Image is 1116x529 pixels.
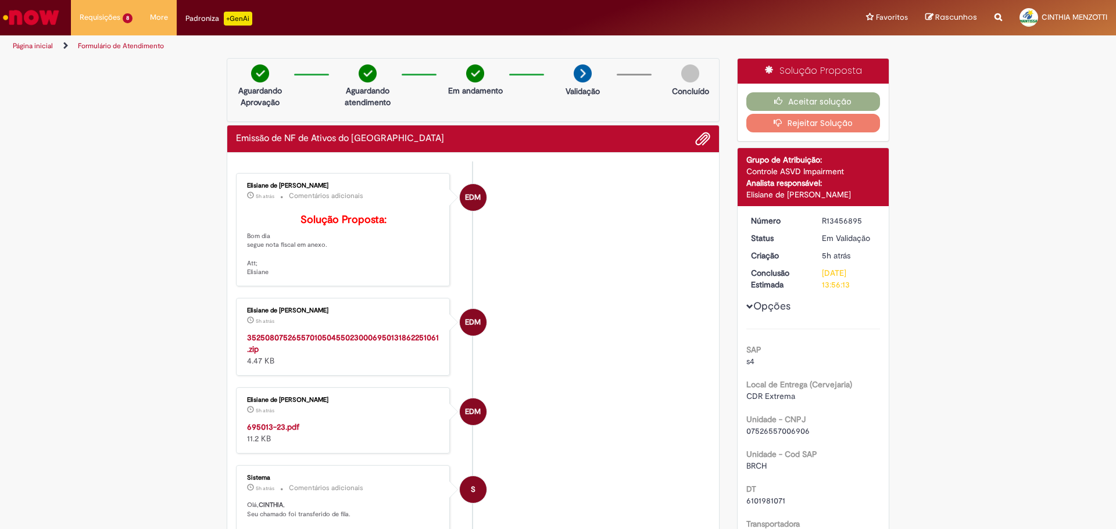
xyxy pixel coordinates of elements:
p: Validação [566,85,600,97]
div: Em Validação [822,232,876,244]
div: Elisiane de [PERSON_NAME] [247,182,441,189]
img: check-circle-green.png [359,64,377,82]
span: BRCH [746,460,767,471]
a: Rascunhos [925,12,977,23]
div: Analista responsável: [746,177,881,189]
button: Aceitar solução [746,92,881,111]
dt: Criação [742,250,814,261]
img: ServiceNow [1,6,61,29]
span: CINTHIA MENZOTTI [1042,12,1107,22]
img: check-circle-green.png [466,64,484,82]
div: R13456895 [822,215,876,226]
div: Grupo de Atribuição: [746,154,881,165]
span: EDM [465,398,481,426]
b: Solução Proposta: [301,213,387,226]
div: Elisiane de Moura Cardozo [460,184,487,211]
b: Local de Entrega (Cervejaria) [746,379,852,390]
b: DT [746,484,756,494]
img: arrow-next.png [574,64,592,82]
span: EDM [465,308,481,336]
b: Unidade - CNPJ [746,414,806,424]
p: +GenAi [224,12,252,26]
span: 5h atrás [256,318,274,325]
span: 5h atrás [256,193,274,200]
time: 28/08/2025 11:02:46 [256,318,274,325]
span: Requisições [80,12,120,23]
button: Adicionar anexos [695,131,710,146]
span: S [471,476,475,503]
div: Elisiane de [PERSON_NAME] [247,397,441,404]
span: 5h atrás [256,485,274,492]
span: More [150,12,168,23]
span: Rascunhos [935,12,977,23]
span: 07526557006906 [746,426,810,436]
p: Concluído [672,85,709,97]
b: Unidade - Cod SAP [746,449,817,459]
small: Comentários adicionais [289,191,363,201]
b: SAP [746,344,761,355]
button: Rejeitar Solução [746,114,881,132]
time: 28/08/2025 10:56:14 [256,485,274,492]
span: s4 [746,356,754,366]
a: Página inicial [13,41,53,51]
div: Elisiane de Moura Cardozo [460,398,487,425]
a: Formulário de Atendimento [78,41,164,51]
div: Elisiane de [PERSON_NAME] [247,307,441,314]
p: Aguardando atendimento [339,85,396,108]
dt: Conclusão Estimada [742,267,814,290]
b: CINTHIA [259,501,283,509]
p: Aguardando Aprovação [232,85,288,108]
time: 28/08/2025 10:56:09 [822,250,850,261]
div: Solução Proposta [738,59,889,84]
div: Controle ASVD Impairment [746,165,881,177]
a: 35250807526557010504550230006950131862251061.zip [247,332,439,354]
div: 4.47 KB [247,332,441,366]
img: check-circle-green.png [251,64,269,82]
div: Elisiane de [PERSON_NAME] [746,189,881,200]
span: Favoritos [876,12,908,23]
a: 695013-23.pdf [247,422,299,432]
span: 6101981071 [746,495,785,506]
span: EDM [465,183,481,211]
p: Em andamento [448,85,503,96]
div: 28/08/2025 10:56:09 [822,250,876,261]
span: 5h atrás [822,250,850,261]
img: img-circle-grey.png [681,64,699,82]
h2: Emissão de NF de Ativos do ASVD Histórico de tíquete [236,134,444,144]
ul: Trilhas de página [9,35,735,57]
span: 5h atrás [256,407,274,414]
span: 8 [123,13,133,23]
div: 11.2 KB [247,421,441,444]
dt: Número [742,215,814,226]
div: Padroniza [185,12,252,26]
small: Comentários adicionais [289,483,363,493]
time: 28/08/2025 11:02:58 [256,193,274,200]
span: CDR Extrema [746,391,795,401]
div: System [460,476,487,503]
b: Transportadora [746,519,800,529]
div: Elisiane de Moura Cardozo [460,309,487,336]
div: [DATE] 13:56:13 [822,267,876,290]
dt: Status [742,232,814,244]
p: Bom dia segue nota fiscal em anexo. Att; Elisiane [247,214,441,277]
div: Sistema [247,474,441,481]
